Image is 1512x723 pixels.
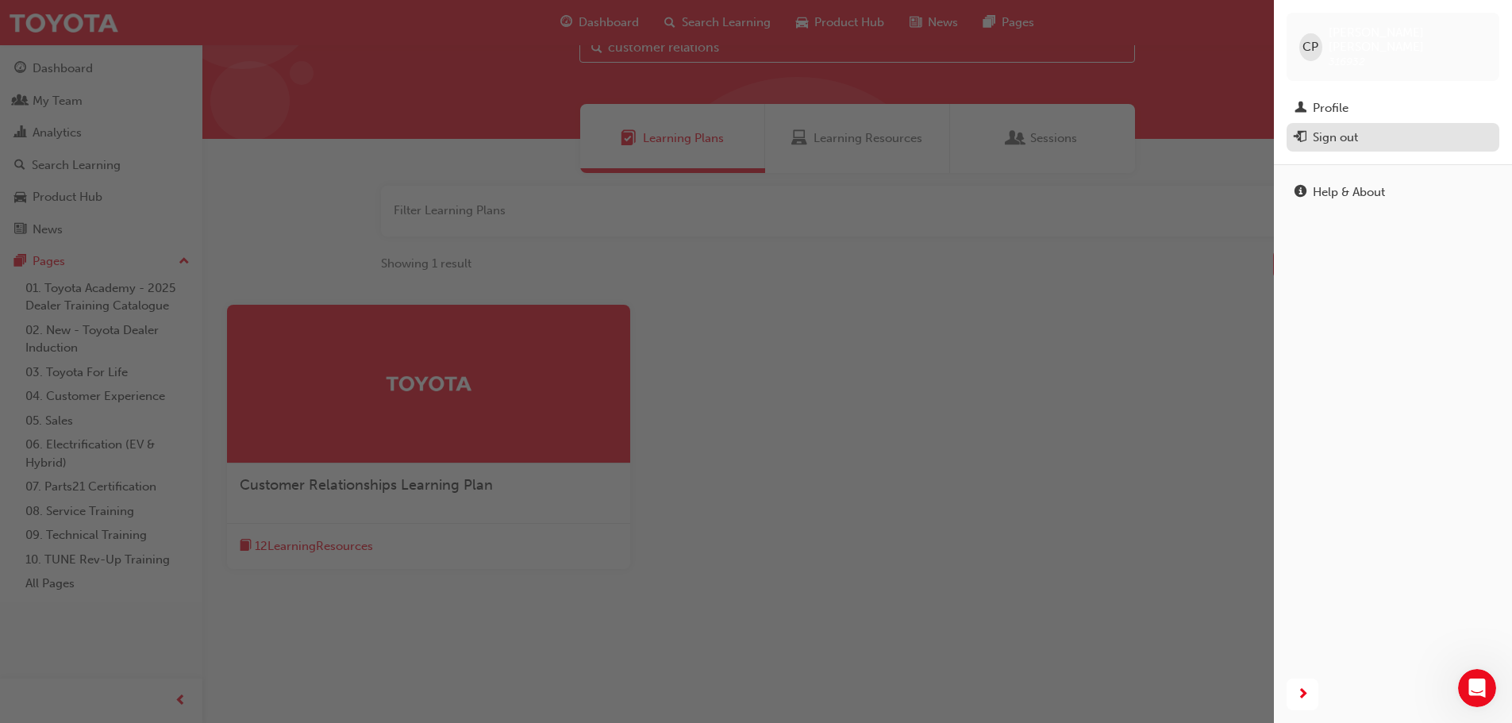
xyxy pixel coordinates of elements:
span: CP [1302,38,1318,56]
span: [PERSON_NAME] [PERSON_NAME] [1329,25,1487,54]
a: Profile [1287,94,1499,123]
span: man-icon [1295,102,1306,116]
div: Sign out [1313,129,1358,147]
span: exit-icon [1295,131,1306,145]
button: Sign out [1287,123,1499,152]
span: 316932 [1329,55,1365,68]
span: next-icon [1297,685,1309,705]
a: Help & About [1287,178,1499,207]
div: Profile [1313,99,1348,117]
iframe: Intercom live chat [1458,669,1496,707]
div: Help & About [1313,183,1385,202]
span: info-icon [1295,186,1306,200]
